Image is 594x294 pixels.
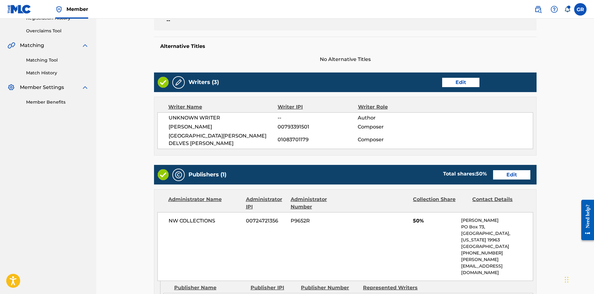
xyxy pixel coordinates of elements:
[26,99,89,105] a: Member Benefits
[358,136,431,143] span: Composer
[66,6,88,13] span: Member
[166,17,257,24] span: --
[169,114,278,122] span: UNKNOWN WRITER
[291,217,345,225] span: P9652R
[358,123,431,131] span: Composer
[55,6,63,13] img: Top Rightsholder
[461,256,533,276] p: [PERSON_NAME][EMAIL_ADDRESS][DOMAIN_NAME]
[278,136,358,143] span: 01083701179
[278,103,358,111] div: Writer IPI
[81,42,89,49] img: expand
[175,171,182,179] img: Publishers
[564,6,570,12] div: Notifications
[548,3,560,16] div: Help
[301,284,358,292] div: Publisher Number
[26,28,89,34] a: Overclaims Tool
[175,79,182,86] img: Writers
[461,230,533,243] p: [GEOGRAPHIC_DATA], [US_STATE] 19963
[358,103,431,111] div: Writer Role
[246,196,286,211] div: Administrator IPI
[461,217,533,224] p: [PERSON_NAME]
[169,123,278,131] span: [PERSON_NAME]
[169,217,242,225] span: NW COLLECTIONS
[158,77,169,88] img: Valid
[251,284,296,292] div: Publisher IPI
[413,217,457,225] span: 50%
[20,84,64,91] span: Member Settings
[363,284,420,292] div: Represented Writers
[551,6,558,13] img: help
[169,132,278,147] span: [GEOGRAPHIC_DATA][PERSON_NAME] DELVES [PERSON_NAME]
[574,3,587,16] div: User Menu
[493,170,530,180] a: Edit
[7,42,15,49] img: Matching
[461,224,533,230] p: PO Box 73,
[81,84,89,91] img: expand
[7,84,15,91] img: Member Settings
[188,171,226,178] h5: Publishers (1)
[158,169,169,180] img: Valid
[160,43,530,49] h5: Alternative Titles
[442,78,479,87] a: Edit
[565,270,569,289] div: Drag
[26,70,89,76] a: Match History
[534,6,542,13] img: search
[174,284,246,292] div: Publisher Name
[20,42,44,49] span: Matching
[577,195,594,245] iframe: Resource Center
[168,196,241,211] div: Administrator Name
[246,217,286,225] span: 00724721356
[476,171,487,177] span: 50 %
[188,79,219,86] h5: Writers (3)
[472,196,527,211] div: Contact Details
[461,243,533,250] p: [GEOGRAPHIC_DATA]
[278,123,358,131] span: 00793391501
[413,196,468,211] div: Collection Share
[443,170,487,178] div: Total shares:
[26,57,89,63] a: Matching Tool
[461,250,533,256] p: [PHONE_NUMBER]
[358,114,431,122] span: Author
[532,3,544,16] a: Public Search
[291,196,345,211] div: Administrator Number
[168,103,278,111] div: Writer Name
[154,56,537,63] span: No Alternative Titles
[7,5,31,14] img: MLC Logo
[278,114,358,122] span: --
[563,264,594,294] iframe: Chat Widget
